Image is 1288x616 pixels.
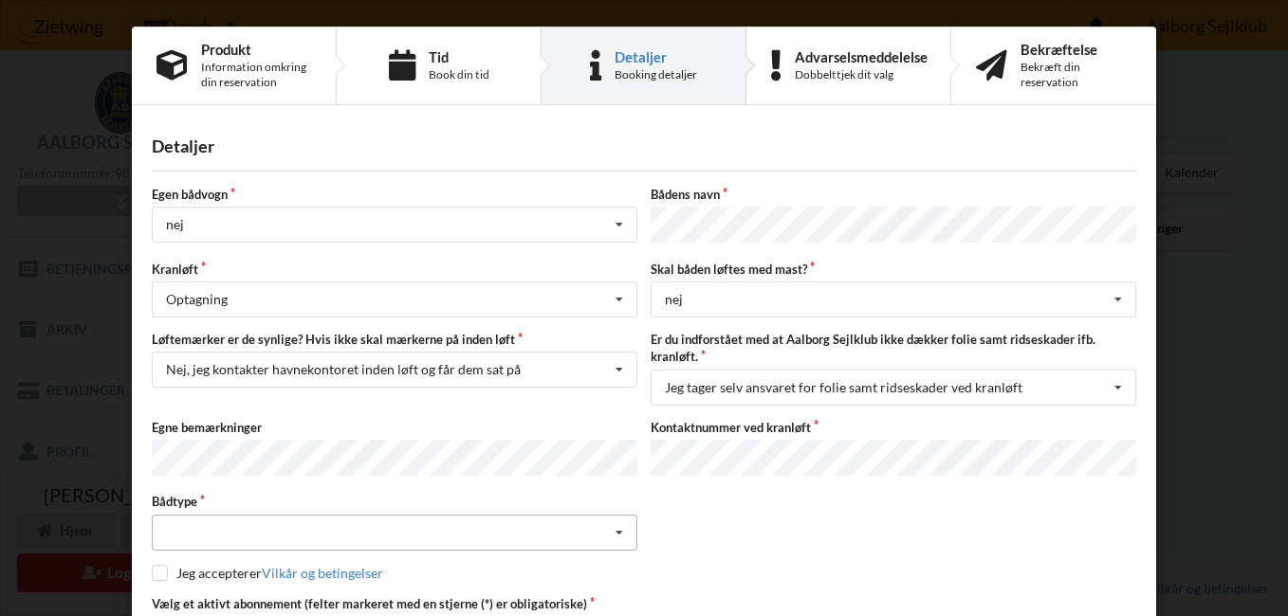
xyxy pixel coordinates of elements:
div: Nej, jeg kontakter havnekontoret inden løft og får dem sat på [166,363,521,376]
label: Skal båden løftes med mast? [651,261,1136,278]
div: Detaljer [615,49,697,64]
label: Egne bemærkninger [152,419,637,436]
label: Bådtype [152,493,637,510]
label: Vælg et aktivt abonnement (felter markeret med en stjerne (*) er obligatoriske) [152,595,637,612]
div: Optagning [166,293,228,306]
label: Kranløft [152,261,637,278]
div: Tid [429,49,489,64]
div: Produkt [201,42,311,57]
a: Vilkår og betingelser [262,565,383,581]
label: Bådens navn [651,186,1136,203]
div: nej [665,293,683,306]
label: Egen bådvogn [152,186,637,203]
label: Er du indforstået med at Aalborg Sejlklub ikke dækker folie samt ridseskader ifb. kranløft. [651,331,1136,365]
div: nej [166,218,184,231]
div: Advarselsmeddelelse [795,49,928,64]
label: Jeg accepterer [152,565,383,581]
div: Booking detaljer [615,67,697,82]
div: Bekræft din reservation [1021,60,1132,90]
div: Dobbelttjek dit valg [795,67,928,82]
div: Book din tid [429,67,489,82]
div: Bekræftelse [1021,42,1132,57]
label: Kontaktnummer ved kranløft [651,419,1136,436]
div: Jeg tager selv ansvaret for folie samt ridseskader ved kranløft [665,381,1022,394]
div: Detaljer [152,136,1136,157]
label: Løftemærker er de synlige? Hvis ikke skal mærkerne på inden løft [152,331,637,348]
div: Information omkring din reservation [201,60,311,90]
